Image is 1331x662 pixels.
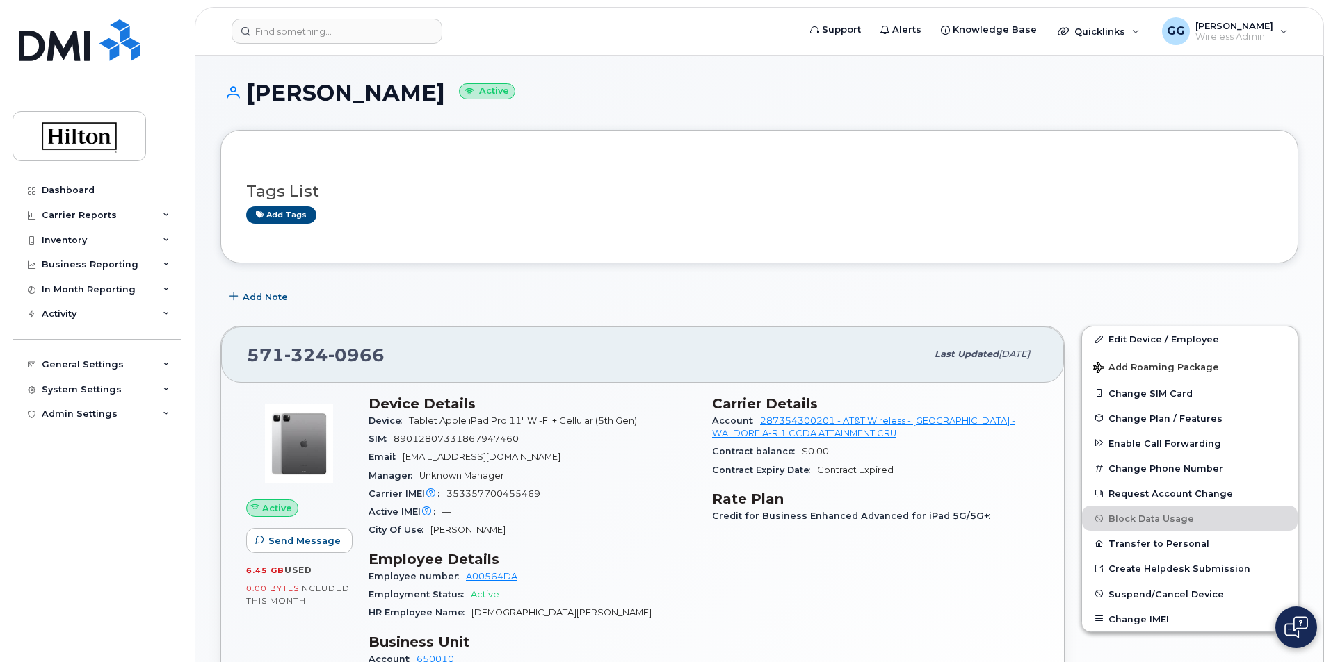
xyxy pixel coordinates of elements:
button: Change Plan / Features [1082,406,1298,431]
small: Active [459,83,515,99]
span: City Of Use [369,524,430,535]
span: Device [369,415,409,426]
h3: Carrier Details [712,395,1039,412]
h3: Rate Plan [712,490,1039,507]
span: Account [712,415,760,426]
span: Email [369,452,403,462]
img: Open chat [1284,616,1308,638]
span: [EMAIL_ADDRESS][DOMAIN_NAME] [403,452,560,462]
span: Carrier IMEI [369,488,446,499]
a: Edit Device / Employee [1082,326,1298,351]
h3: Tags List [246,183,1273,200]
span: HR Employee Name [369,607,471,618]
span: [DEMOGRAPHIC_DATA][PERSON_NAME] [471,607,652,618]
span: Credit for Business Enhanced Advanced for iPad 5G/5G+ [712,511,997,521]
span: 0.00 Bytes [246,584,299,593]
button: Enable Call Forwarding [1082,431,1298,456]
button: Change SIM Card [1082,381,1298,406]
span: [PERSON_NAME] [430,524,506,535]
span: Contract Expiry Date [712,465,817,475]
span: Active [471,589,499,599]
h3: Device Details [369,395,695,412]
span: Active [262,502,292,515]
button: Transfer to Personal [1082,531,1298,556]
button: Change Phone Number [1082,456,1298,481]
span: Send Message [268,534,341,547]
span: Contract balance [712,446,802,456]
span: 0966 [328,345,385,365]
button: Request Account Change [1082,481,1298,506]
img: image20231002-3703462-1me41gu.jpeg [257,402,341,486]
a: A00564DA [466,571,517,581]
span: Add Roaming Package [1093,362,1219,375]
span: Manager [369,470,419,481]
span: 324 [284,345,328,365]
span: Add Note [243,290,288,304]
button: Suspend/Cancel Device [1082,581,1298,606]
span: 353357700455469 [446,488,540,499]
span: Change Plan / Features [1108,413,1223,423]
button: Change IMEI [1082,606,1298,631]
span: Enable Call Forwarding [1108,438,1221,448]
span: Contract Expired [817,465,894,475]
span: SIM [369,433,394,444]
h3: Business Unit [369,634,695,650]
span: 89012807331867947460 [394,433,519,444]
button: Block Data Usage [1082,506,1298,531]
span: — [442,506,451,517]
button: Add Note [220,284,300,309]
span: used [284,565,312,575]
span: Suspend/Cancel Device [1108,588,1224,599]
a: 287354300201 - AT&T Wireless - [GEOGRAPHIC_DATA] - WALDORF A-R 1 CCDA ATTAINMENT CRU [712,415,1015,438]
span: Active IMEI [369,506,442,517]
a: Create Helpdesk Submission [1082,556,1298,581]
button: Send Message [246,528,353,553]
a: Add tags [246,206,316,224]
span: Unknown Manager [419,470,504,481]
span: Tablet Apple iPad Pro 11" Wi-Fi + Cellular (5th Gen) [409,415,637,426]
button: Add Roaming Package [1082,352,1298,381]
span: Last updated [935,349,999,359]
span: included this month [246,583,350,606]
span: 6.45 GB [246,565,284,575]
h3: Employee Details [369,551,695,568]
span: Employee number [369,571,466,581]
h1: [PERSON_NAME] [220,81,1298,105]
span: 571 [247,345,385,365]
span: $0.00 [802,446,829,456]
span: [DATE] [999,349,1030,359]
span: Employment Status [369,589,471,599]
